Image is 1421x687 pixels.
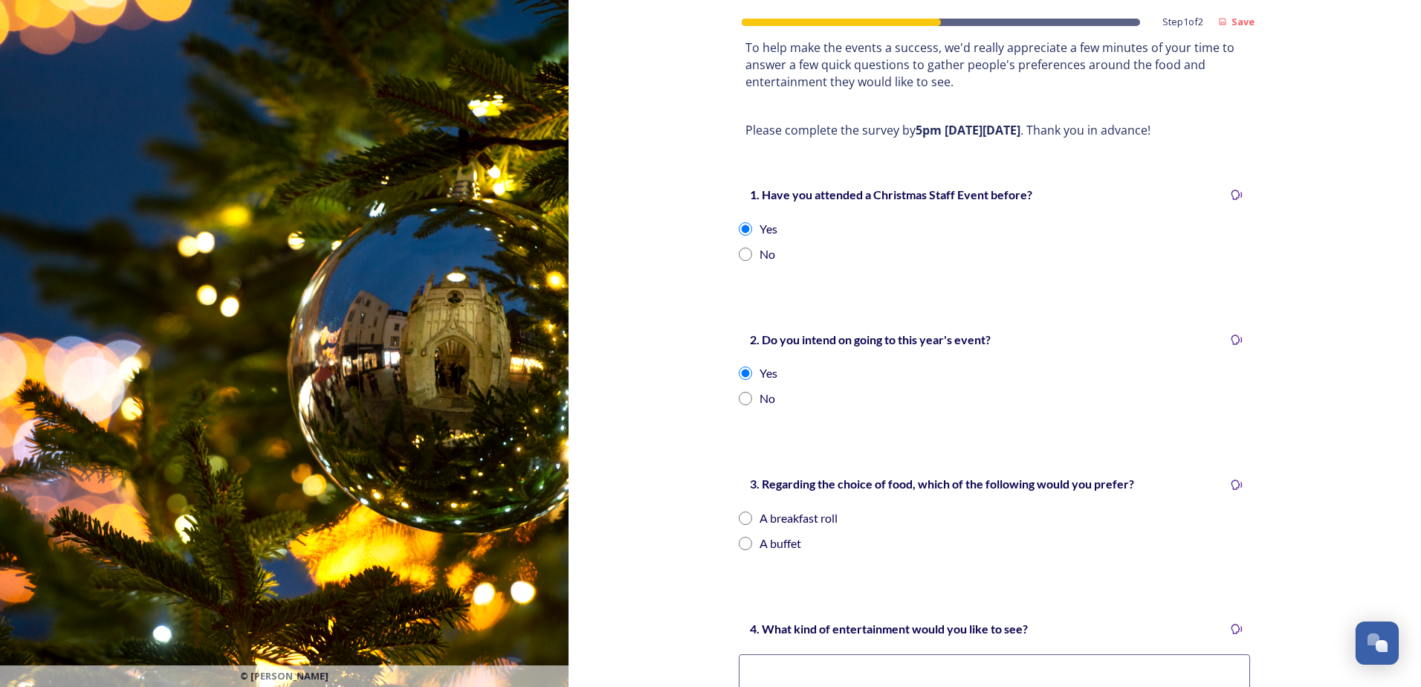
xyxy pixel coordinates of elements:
strong: 1. Have you attended a Christmas Staff Event before? [750,187,1032,201]
div: A breakfast roll [760,509,838,527]
div: No [760,245,775,263]
strong: 2. Do you intend on going to this year's event? [750,332,991,346]
strong: 5pm [DATE][DATE] [916,122,1020,138]
span: Step 1 of 2 [1162,15,1203,29]
div: Yes [760,220,777,238]
strong: 3. Regarding the choice of food, which of the following would you prefer? [750,477,1134,491]
strong: 4. What kind of entertainment would you like to see? [750,622,1028,636]
div: A buffet [760,535,801,552]
button: Open Chat [1356,622,1399,665]
div: No [760,390,775,407]
strong: Save [1231,15,1255,28]
span: © [PERSON_NAME] [240,669,328,683]
p: To help make the events a success, we'd really appreciate a few minutes of your time to answer a ... [745,39,1243,90]
p: Please complete the survey by . Thank you in advance! [745,122,1243,139]
div: Yes [760,364,777,382]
